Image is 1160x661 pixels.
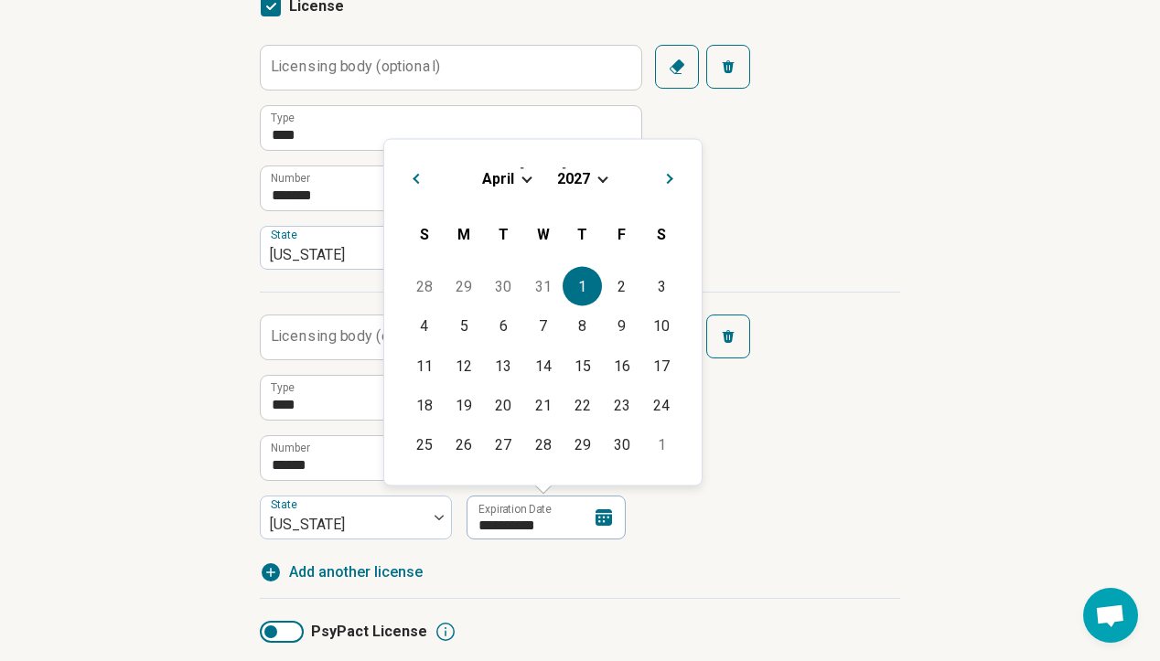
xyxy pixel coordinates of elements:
div: Choose Tuesday, April 13th, 2027 [484,346,523,385]
label: Type [271,112,295,123]
div: Choose Sunday, April 4th, 2027 [404,306,444,346]
div: Choose Monday, March 29th, 2027 [445,267,484,306]
div: Open chat [1083,588,1138,643]
div: Choose Thursday, April 22nd, 2027 [563,385,602,424]
label: Number [271,173,310,184]
div: Choose Friday, April 23rd, 2027 [602,385,641,424]
div: Sunday [404,214,444,253]
div: Choose Thursday, April 29th, 2027 [563,425,602,464]
div: Choose Wednesday, April 14th, 2027 [523,346,563,385]
span: 2027 [557,169,590,187]
div: Choose Saturday, April 3rd, 2027 [642,267,682,306]
button: Next Month [658,162,687,191]
div: Choose Monday, April 26th, 2027 [445,425,484,464]
div: Choose Thursday, April 1st, 2027 [563,267,602,306]
label: Type [271,382,295,393]
div: Choose Wednesday, April 7th, 2027 [523,306,563,346]
label: State [271,229,301,241]
div: Choose Sunday, April 11th, 2027 [404,346,444,385]
div: Choose Friday, April 9th, 2027 [602,306,641,346]
div: Choose Saturday, April 24th, 2027 [642,385,682,424]
div: Choose Date [383,139,703,486]
div: Choose Thursday, April 15th, 2027 [563,346,602,385]
div: Thursday [563,214,602,253]
div: Choose Wednesday, March 31st, 2027 [523,267,563,306]
label: Licensing body (optional) [271,59,440,74]
input: credential.licenses.0.name [261,106,641,150]
label: Number [271,442,310,453]
span: Add another license [289,561,423,583]
div: Choose Tuesday, April 20th, 2027 [484,385,523,424]
h2: [DATE] [399,162,687,188]
div: Monday [445,214,484,253]
div: Friday [602,214,641,253]
span: April [482,169,514,187]
input: credential.licenses.1.name [261,376,641,420]
div: Wednesday [523,214,563,253]
div: Choose Tuesday, March 30th, 2027 [484,267,523,306]
div: Choose Sunday, March 28th, 2027 [404,267,444,306]
label: Licensing body (optional) [271,329,440,344]
div: Choose Friday, April 16th, 2027 [602,346,641,385]
label: State [271,498,301,511]
div: Choose Wednesday, April 21st, 2027 [523,385,563,424]
div: Choose Saturday, May 1st, 2027 [642,425,682,464]
div: Month April, 2027 [404,267,681,464]
div: Choose Sunday, April 25th, 2027 [404,425,444,464]
div: Choose Monday, April 5th, 2027 [445,306,484,346]
div: Choose Monday, April 19th, 2027 [445,385,484,424]
div: Choose Saturday, April 10th, 2027 [642,306,682,346]
div: Choose Wednesday, April 28th, 2027 [523,425,563,464]
div: Choose Tuesday, April 27th, 2027 [484,425,523,464]
div: Tuesday [484,214,523,253]
div: Choose Thursday, April 8th, 2027 [563,306,602,346]
span: PsyPact License [311,621,427,643]
div: Choose Tuesday, April 6th, 2027 [484,306,523,346]
div: Choose Monday, April 12th, 2027 [445,346,484,385]
div: Choose Friday, April 30th, 2027 [602,425,641,464]
button: Previous Month [399,162,428,191]
div: Choose Saturday, April 17th, 2027 [642,346,682,385]
div: Saturday [642,214,682,253]
button: Add another license [260,561,423,583]
div: Choose Friday, April 2nd, 2027 [602,267,641,306]
div: Choose Sunday, April 18th, 2027 [404,385,444,424]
